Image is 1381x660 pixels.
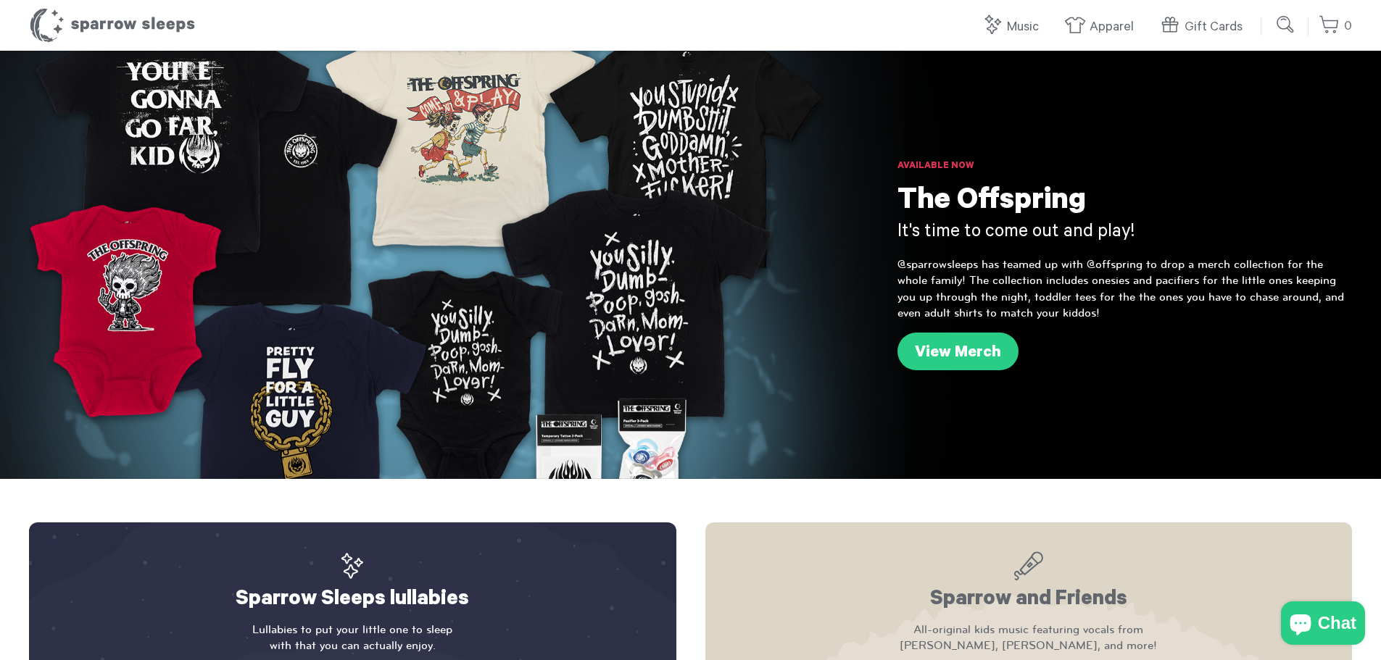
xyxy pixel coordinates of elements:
[1159,12,1250,43] a: Gift Cards
[734,638,1324,653] span: [PERSON_NAME], [PERSON_NAME], and more!
[897,221,1352,246] h3: It's time to come out and play!
[58,551,647,614] h2: Sparrow Sleeps lullabies
[734,551,1324,614] h2: Sparrow and Friends
[1272,10,1301,39] input: Submit
[58,622,647,654] p: Lullabies to put your little one to sleep
[982,12,1046,43] a: Music
[897,185,1352,221] h1: The Offspring
[897,159,1352,174] h6: Available Now
[58,638,647,653] span: with that you can actually enjoy.
[1064,12,1141,43] a: Apparel
[1319,11,1352,42] a: 0
[897,256,1352,322] p: @sparrowsleeps has teamed up with @offspring to drop a merch collection for the whole family! The...
[734,622,1324,654] p: All-original kids music featuring vocals from
[29,7,196,43] h1: Sparrow Sleeps
[1277,601,1369,648] inbox-online-store-chat: Shopify online store chat
[897,333,1019,370] a: View Merch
